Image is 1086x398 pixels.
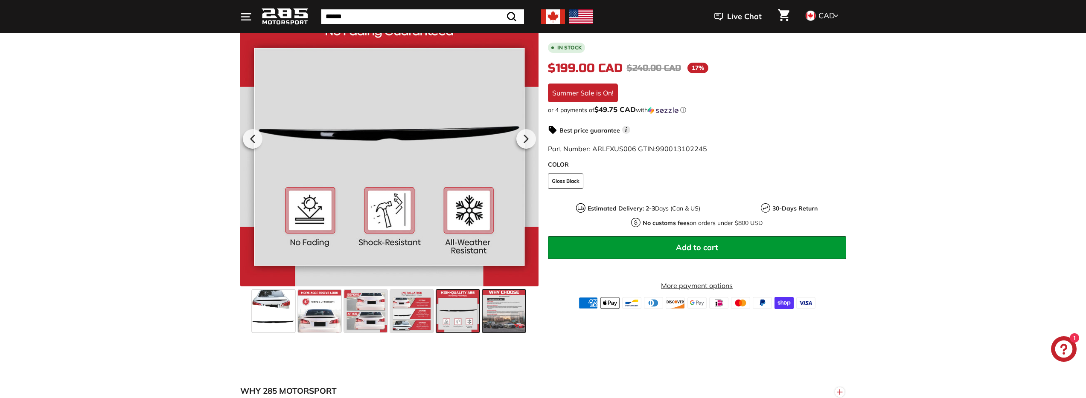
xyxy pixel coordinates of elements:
[548,236,846,259] button: Add to cart
[548,160,846,169] label: COLOR
[687,297,707,309] img: google_pay
[703,6,773,27] button: Live Chat
[648,107,678,114] img: Sezzle
[627,63,681,73] span: $240.00 CAD
[643,219,763,228] p: on orders under $800 USD
[548,106,846,114] div: or 4 payments of with
[548,84,618,102] div: Summer Sale is On!
[559,127,620,134] strong: Best price guarantee
[548,106,846,114] div: or 4 payments of$49.75 CADwithSezzle Click to learn more about Sezzle
[579,297,598,309] img: american_express
[594,105,636,114] span: $49.75 CAD
[622,126,630,134] span: i
[753,297,772,309] img: paypal
[548,61,623,75] span: $199.00 CAD
[796,297,815,309] img: visa
[262,7,309,27] img: Logo_285_Motorsport_areodynamics_components
[588,205,655,212] strong: Estimated Delivery: 2-3
[774,297,794,309] img: shopify_pay
[687,63,708,73] span: 17%
[548,9,846,35] h1: OEM Style Trunk Spoiler - [DATE]-[DATE] Lexus IS 2nd Gen 250 350 IS F Sedan
[731,297,750,309] img: master
[818,11,835,20] span: CAD
[773,2,795,31] a: Cart
[643,219,690,227] strong: No customs fees
[666,297,685,309] img: discover
[548,280,846,291] a: More payment options
[1048,336,1079,364] inbox-online-store-chat: Shopify online store chat
[644,297,663,309] img: diners_club
[676,242,718,252] span: Add to cart
[321,9,524,24] input: Search
[548,144,707,153] span: Part Number: ARLEXUS006 GTIN:
[709,297,728,309] img: ideal
[656,144,707,153] span: 990013102245
[772,205,818,212] strong: 30-Days Return
[622,297,641,309] img: bancontact
[588,204,700,213] p: Days (Can & US)
[557,45,582,50] b: In stock
[727,11,762,22] span: Live Chat
[600,297,620,309] img: apple_pay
